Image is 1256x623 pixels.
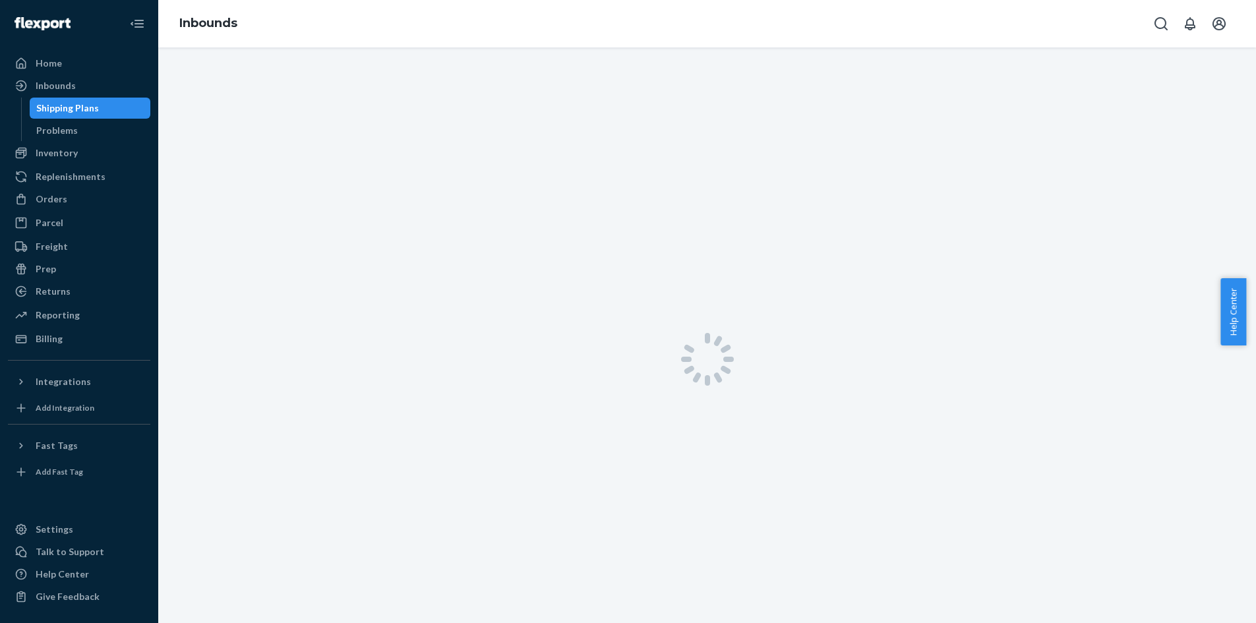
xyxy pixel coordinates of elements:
[36,545,104,558] div: Talk to Support
[8,166,150,187] a: Replenishments
[8,305,150,326] a: Reporting
[36,240,68,253] div: Freight
[8,328,150,349] a: Billing
[36,402,94,413] div: Add Integration
[1177,11,1203,37] button: Open notifications
[8,371,150,392] button: Integrations
[8,541,150,562] button: Talk to Support
[36,170,105,183] div: Replenishments
[36,590,100,603] div: Give Feedback
[36,216,63,229] div: Parcel
[36,285,71,298] div: Returns
[1220,278,1246,345] button: Help Center
[8,281,150,302] a: Returns
[8,586,150,607] button: Give Feedback
[8,435,150,456] button: Fast Tags
[36,568,89,581] div: Help Center
[30,120,151,141] a: Problems
[36,262,56,276] div: Prep
[8,212,150,233] a: Parcel
[169,5,248,43] ol: breadcrumbs
[36,102,99,115] div: Shipping Plans
[30,98,151,119] a: Shipping Plans
[36,332,63,345] div: Billing
[8,236,150,257] a: Freight
[36,79,76,92] div: Inbounds
[124,11,150,37] button: Close Navigation
[36,375,91,388] div: Integrations
[8,461,150,483] a: Add Fast Tag
[15,17,71,30] img: Flexport logo
[36,146,78,160] div: Inventory
[36,124,78,137] div: Problems
[36,439,78,452] div: Fast Tags
[1206,11,1232,37] button: Open account menu
[8,398,150,419] a: Add Integration
[8,519,150,540] a: Settings
[36,309,80,322] div: Reporting
[8,258,150,280] a: Prep
[36,193,67,206] div: Orders
[8,142,150,163] a: Inventory
[8,189,150,210] a: Orders
[36,466,83,477] div: Add Fast Tag
[36,523,73,536] div: Settings
[36,57,62,70] div: Home
[8,75,150,96] a: Inbounds
[1148,11,1174,37] button: Open Search Box
[179,16,237,30] a: Inbounds
[8,564,150,585] a: Help Center
[8,53,150,74] a: Home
